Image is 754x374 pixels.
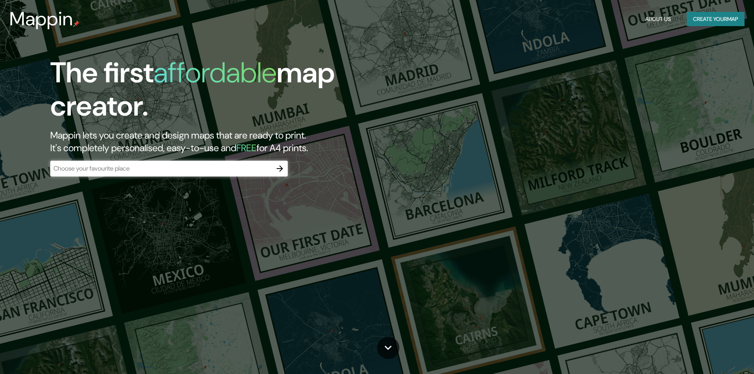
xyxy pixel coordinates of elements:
h3: Mappin [9,8,73,30]
h1: The first map creator. [50,56,427,129]
button: Create yourmap [687,12,745,27]
button: About Us [642,12,674,27]
h5: FREE [236,142,256,154]
input: Choose your favourite place [50,164,272,173]
img: mappin-pin [73,21,80,27]
h2: Mappin lets you create and design maps that are ready to print. It's completely personalised, eas... [50,129,427,154]
h1: affordable [154,54,277,91]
